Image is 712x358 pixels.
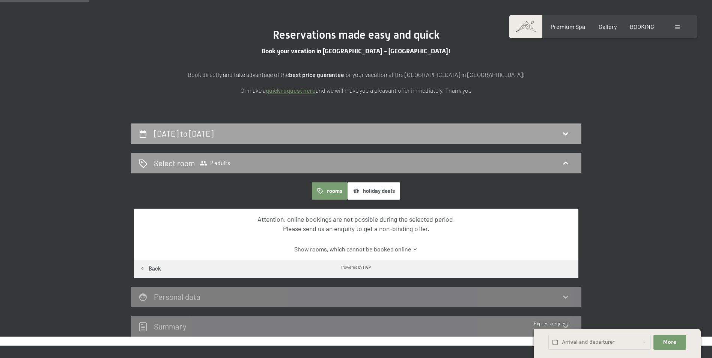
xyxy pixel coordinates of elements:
button: rooms [312,182,348,200]
p: Book directly and take advantage of the for your vacation at the [GEOGRAPHIC_DATA] in [GEOGRAPHIC... [169,70,544,80]
span: 2 adults [200,159,230,167]
a: Gallery [599,23,617,30]
button: Back [134,260,167,278]
h2: Select room [154,158,195,168]
a: Premium Spa [551,23,585,30]
button: More [653,335,686,350]
span: Reservations made easy and quick [273,28,440,41]
div: Powered by HGV [341,264,371,270]
a: BOOKING [630,23,654,30]
a: Show rooms, which cannot be booked online [147,245,565,253]
h2: Personal data [154,292,200,301]
span: Book your vacation in [GEOGRAPHIC_DATA] - [GEOGRAPHIC_DATA]! [262,47,451,55]
a: quick request here [266,87,316,94]
h2: Summary [154,322,187,331]
div: Attention, online bookings are not possible during the selected period. Please send us an enquiry... [147,215,565,233]
p: Or make a and we will make you a pleasant offer immediately. Thank you [169,86,544,95]
h2: [DATE] to [DATE] [154,129,214,138]
button: holiday deals [348,182,400,200]
span: Express request [534,320,568,326]
span: More [663,339,677,346]
strong: best price guarantee [289,71,344,78]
